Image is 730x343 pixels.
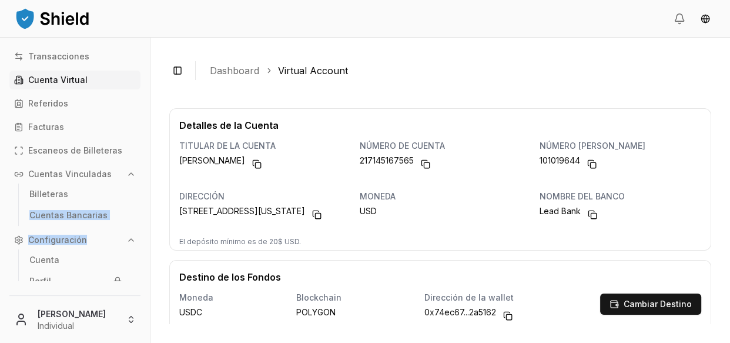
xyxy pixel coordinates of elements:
span: 101019644 [540,155,580,174]
span: [STREET_ADDRESS][US_STATE] [179,205,305,224]
button: Cambiar Destino [600,294,701,315]
p: Referidos [28,99,68,108]
a: Dashboard [210,64,259,78]
button: Cuentas Vinculadas [9,165,140,184]
button: Copy to clipboard [498,307,517,325]
button: Copy to clipboard [307,205,326,224]
p: número de cuenta [360,142,521,150]
span: Lead Bank [540,205,581,224]
span: 0x74ec67...2a5162 [424,307,496,325]
p: dirección [179,192,341,201]
p: Blockchain [296,294,406,302]
p: Detalles de la Cuenta [170,109,711,132]
span: 217145167565 [360,155,414,174]
p: nombre del banco [540,192,701,201]
a: Escaneos de Billeteras [9,141,140,160]
p: Billeteras [29,190,68,198]
a: Transacciones [9,47,140,66]
span: El depósito mínimo es de 20$ USD. [170,237,310,246]
p: Moneda [179,294,277,302]
button: Copy to clipboard [247,155,266,174]
a: Perfil [25,272,127,291]
p: moneda [360,192,521,201]
p: Individual [38,320,117,332]
img: ShieldPay Logo [14,6,91,30]
p: Cuentas Vinculadas [28,170,112,178]
span: [PERSON_NAME] [179,155,245,174]
button: [PERSON_NAME]Individual [5,301,145,338]
button: Copy to clipboard [582,155,601,174]
p: Cuentas Bancarias [29,211,108,219]
button: Copy to clipboard [583,205,602,224]
p: Perfil [29,277,51,285]
p: Cuenta Virtual [28,76,88,84]
button: Configuración [9,231,140,249]
p: número [PERSON_NAME] [540,142,701,150]
span: USDC [179,307,202,318]
a: Cuenta Virtual [9,71,140,89]
a: Referidos [9,94,140,113]
a: Facturas [9,118,140,136]
p: Cuenta [29,256,59,264]
p: Transacciones [28,52,89,61]
p: Configuración [28,236,87,244]
p: Dirección de la wallet [424,294,581,302]
p: Facturas [28,123,64,131]
p: Escaneos de Billeteras [28,146,122,155]
p: Destino de los Fondos [170,261,290,284]
p: [PERSON_NAME] [38,308,117,320]
span: USD [360,205,377,217]
button: Copy to clipboard [416,155,435,174]
nav: breadcrumb [210,64,702,78]
a: Cuentas Bancarias [25,206,127,225]
p: Cambiar Destino [624,300,692,308]
a: Virtual Account [278,64,348,78]
p: titular de la cuenta [179,142,341,150]
span: POLYGON [296,307,336,318]
a: Cuenta [25,251,127,269]
a: Billeteras [25,185,127,204]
